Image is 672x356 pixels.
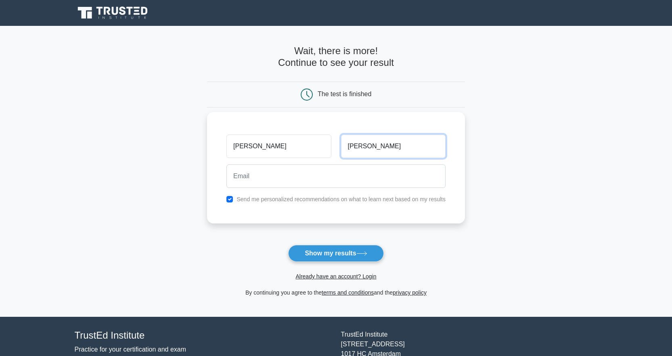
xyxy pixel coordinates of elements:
[341,135,446,158] input: Last name
[207,45,465,69] h4: Wait, there is more! Continue to see your result
[202,288,470,297] div: By continuing you agree to the and the
[288,245,383,262] button: Show my results
[237,196,446,202] label: Send me personalized recommendations on what to learn next based on my results
[75,346,186,353] a: Practice for your certification and exam
[75,330,331,341] h4: TrustEd Institute
[226,164,446,188] input: Email
[393,289,427,296] a: privacy policy
[322,289,374,296] a: terms and conditions
[295,273,376,280] a: Already have an account? Login
[226,135,331,158] input: First name
[318,91,371,97] div: The test is finished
